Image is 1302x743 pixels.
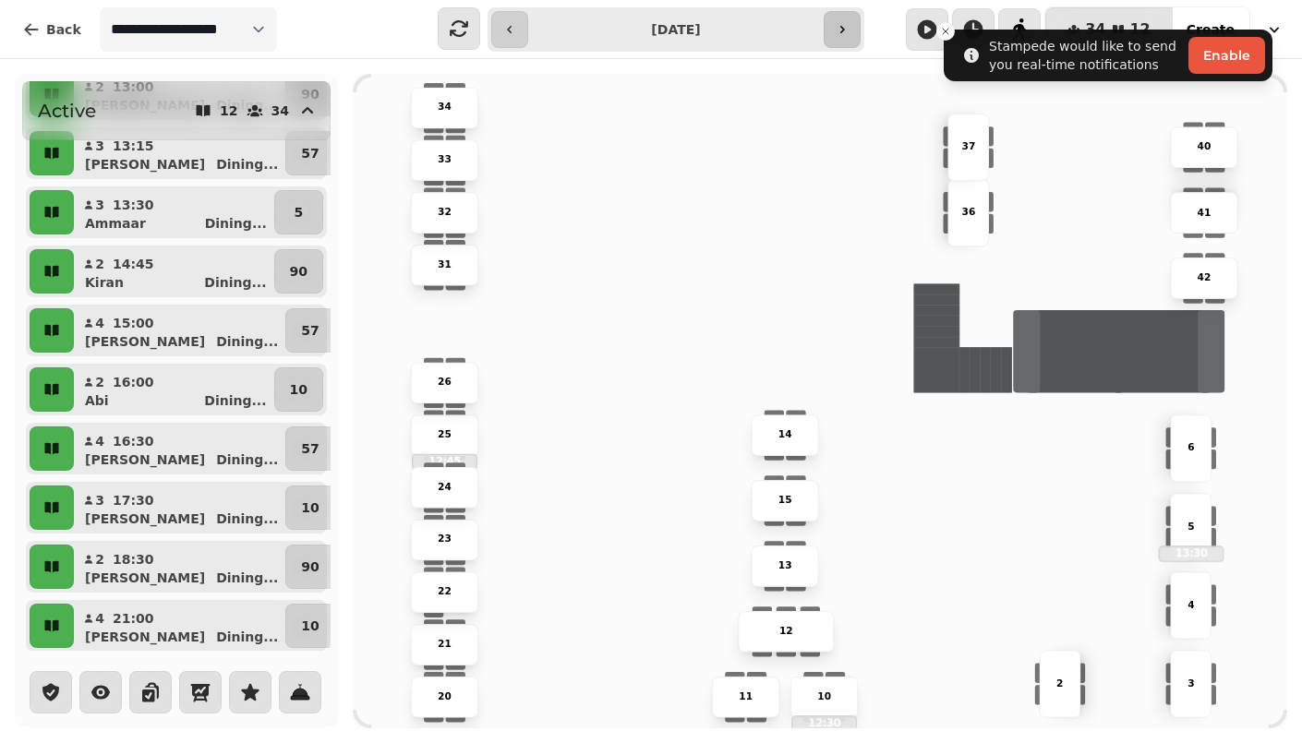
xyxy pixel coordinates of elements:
[1198,205,1212,220] p: 41
[438,637,452,652] p: 21
[438,258,452,272] p: 31
[78,367,271,412] button: 216:00AbiDining...
[295,203,304,222] p: 5
[205,214,267,233] p: Dining ...
[220,104,237,117] p: 12
[113,609,154,628] p: 21:00
[204,391,266,410] p: Dining ...
[301,617,319,635] p: 10
[285,485,334,530] button: 10
[301,321,319,340] p: 57
[438,205,452,220] p: 32
[94,137,105,155] p: 3
[285,308,334,353] button: 57
[301,144,319,162] p: 57
[216,509,278,528] p: Dining ...
[989,37,1181,74] div: Stampede would like to send you real-time notifications
[94,373,105,391] p: 2
[1198,270,1212,285] p: 42
[438,427,452,442] p: 25
[1172,7,1249,52] button: Create
[78,308,282,353] button: 415:00[PERSON_NAME]Dining...
[1056,677,1063,691] p: 2
[78,426,282,471] button: 416:30[PERSON_NAME]Dining...
[1187,677,1194,691] p: 3
[438,533,452,547] p: 23
[113,314,154,332] p: 15:00
[113,432,154,450] p: 16:30
[113,255,154,273] p: 14:45
[1187,519,1194,533] p: 5
[290,380,307,399] p: 10
[1187,440,1194,455] p: 6
[285,545,334,589] button: 90
[216,569,278,587] p: Dining ...
[94,255,105,273] p: 2
[961,205,975,220] p: 36
[94,432,105,450] p: 4
[301,557,319,576] p: 90
[438,375,452,389] p: 26
[85,628,205,646] p: [PERSON_NAME]
[271,104,289,117] p: 34
[113,550,154,569] p: 18:30
[94,550,105,569] p: 2
[85,391,109,410] p: Abi
[85,155,205,174] p: [PERSON_NAME]
[1188,37,1265,74] button: Enable
[46,23,81,36] span: Back
[78,545,282,589] button: 218:30[PERSON_NAME]Dining...
[78,249,271,294] button: 214:45KiranDining...
[274,190,323,234] button: 5
[94,491,105,509] p: 3
[438,480,452,495] p: 24
[438,152,452,167] p: 33
[204,273,266,292] p: Dining ...
[216,332,278,351] p: Dining ...
[1187,597,1194,612] p: 4
[1160,546,1224,560] p: 13:30
[290,262,307,281] p: 90
[216,155,278,174] p: Dining ...
[1045,7,1173,52] button: 3412
[113,373,154,391] p: 16:00
[78,131,282,175] button: 313:15[PERSON_NAME]Dining...
[936,22,955,41] button: Close toast
[285,426,334,471] button: 57
[961,139,975,154] p: 37
[38,98,96,124] h2: Active
[22,81,331,140] button: Active1234
[792,716,856,730] p: 12:30
[85,509,205,528] p: [PERSON_NAME]
[85,273,124,292] p: Kiran
[739,689,753,704] p: 11
[274,249,323,294] button: 90
[438,584,452,599] p: 22
[85,569,205,587] p: [PERSON_NAME]
[817,689,831,704] p: 10
[1198,139,1212,154] p: 40
[94,609,105,628] p: 4
[113,137,154,155] p: 13:15
[78,190,271,234] button: 313:30AmmaarDining...
[778,558,792,573] p: 13
[94,314,105,332] p: 4
[94,196,105,214] p: 3
[85,332,205,351] p: [PERSON_NAME]
[216,450,278,469] p: Dining ...
[778,493,792,508] p: 15
[274,367,323,412] button: 10
[285,604,334,648] button: 10
[285,131,334,175] button: 57
[113,196,154,214] p: 13:30
[216,628,278,646] p: Dining ...
[85,450,205,469] p: [PERSON_NAME]
[438,689,452,704] p: 20
[113,491,154,509] p: 17:30
[301,498,319,517] p: 10
[438,101,452,115] p: 34
[301,439,319,458] p: 57
[85,214,146,233] p: Ammaar
[7,7,96,52] button: Back
[78,485,282,530] button: 317:30[PERSON_NAME]Dining...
